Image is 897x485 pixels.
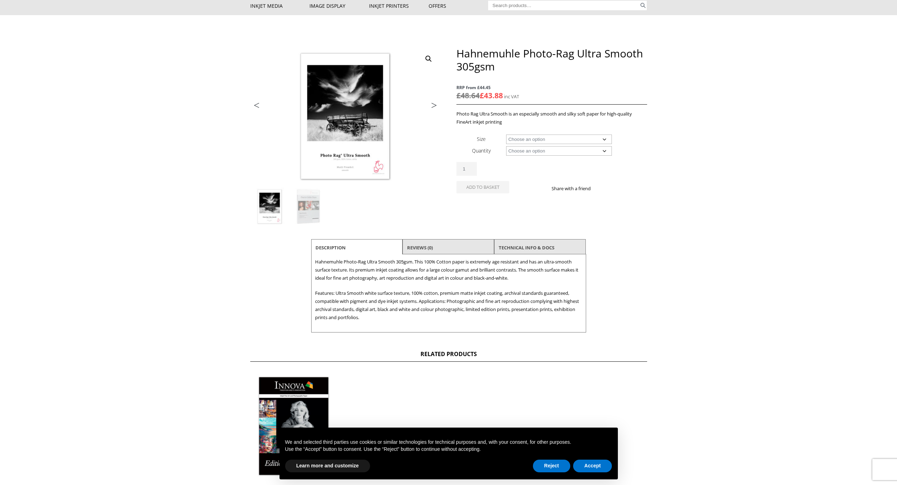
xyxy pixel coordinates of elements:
img: Hahnemuhle Photo-Rag Ultra Smooth 305gsm - Image 2 [289,188,327,226]
img: facebook sharing button [599,186,605,191]
p: Use the “Accept” button to consent. Use the “Reject” button to continue without accepting. [285,446,612,453]
a: Reviews (0) [407,241,433,254]
label: Size [477,136,486,142]
bdi: 48.64 [456,91,480,100]
h2: Related products [250,350,647,362]
img: Innova Editions Inkjet Fine Art Paper Sample Pack (6 Sheets) [250,372,338,481]
button: Accept [573,460,612,472]
img: email sharing button [616,186,622,191]
a: View full-screen image gallery [422,52,435,65]
button: Add to basket [456,181,509,193]
a: Description [315,241,346,254]
p: Photo Rag Ultra Smooth is an especially smooth and silky soft paper for high-quality FineArt inkj... [456,110,647,126]
bdi: 43.88 [480,91,503,100]
img: twitter sharing button [608,186,613,191]
p: Share with a friend [552,185,599,193]
p: We and selected third parties use cookies or similar technologies for technical purposes and, wit... [285,439,612,446]
img: Hahnemuhle Photo-Rag Ultra Smooth 305gsm [251,188,289,226]
a: TECHNICAL INFO & DOCS [499,241,554,254]
span: £ [480,91,484,100]
input: Product quantity [456,162,477,176]
label: Quantity [472,147,491,154]
button: Reject [533,460,570,472]
button: Search [639,1,647,10]
span: £ [456,91,461,100]
span: RRP from £44.45 [456,83,647,92]
button: Learn more and customize [285,460,370,472]
p: Hahnemuhle Photo-Rag Ultra Smooth 305gsm. This 100% Cotton paper is extremely age resistant and h... [315,258,582,282]
input: Search products… [488,1,639,10]
p: Features: Ultra Smooth white surface texture, 100% cotton, premium matte inkjet coating, archival... [315,289,582,322]
h1: Hahnemuhle Photo-Rag Ultra Smooth 305gsm [456,47,647,73]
